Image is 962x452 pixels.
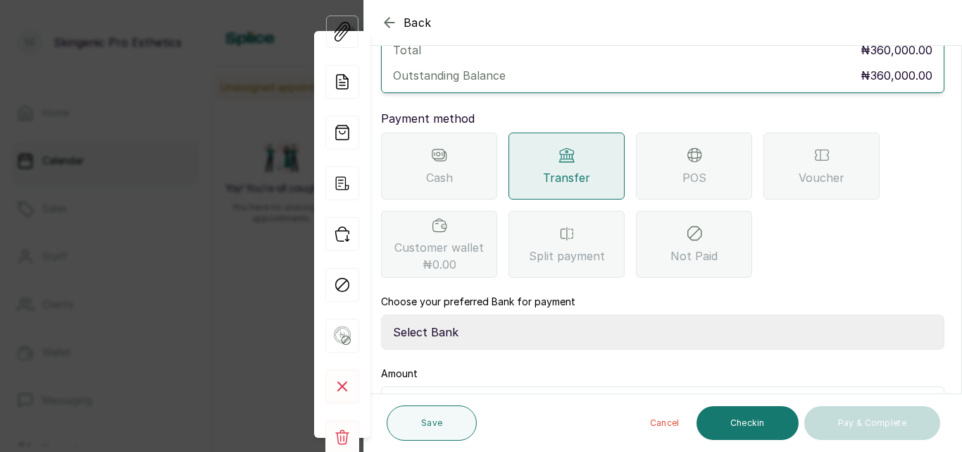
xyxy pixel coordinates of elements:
p: ₦360,000.00 [861,67,932,84]
p: ₦360,000.00 [861,42,932,59]
button: Checkin [696,406,799,440]
span: POS [682,169,706,186]
span: Voucher [799,169,844,186]
button: Pay & Complete [804,406,940,440]
span: Split payment [529,248,605,264]
span: Cash [426,169,453,186]
span: Customer wallet [394,239,484,273]
button: Back [381,14,432,31]
button: Cancel [639,406,691,440]
label: Amount [381,367,418,381]
span: Back [404,14,432,31]
span: Not Paid [670,248,718,264]
span: Transfer [543,169,590,186]
p: Payment method [381,110,944,127]
button: Save [387,405,477,441]
p: Outstanding Balance [393,67,506,84]
span: ₦0.00 [423,256,456,273]
label: Choose your preferred Bank for payment [381,295,575,309]
p: Total [393,42,421,59]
